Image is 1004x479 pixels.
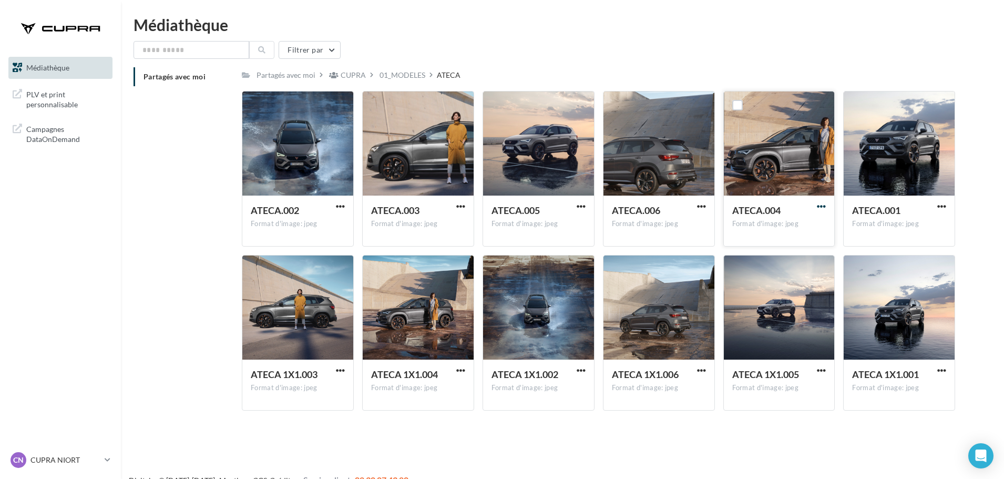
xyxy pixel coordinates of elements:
div: ATECA [437,70,460,80]
a: CN CUPRA NIORT [8,450,112,470]
span: ATECA.004 [732,205,781,216]
span: ATECA 1X1.003 [251,369,317,380]
span: CN [13,455,24,465]
div: Open Intercom Messenger [968,443,993,468]
div: Format d'image: jpeg [491,383,586,393]
span: ATECA 1X1.002 [491,369,558,380]
p: CUPRA NIORT [30,455,100,465]
a: PLV et print personnalisable [6,83,115,114]
span: ATECA 1X1.004 [371,369,438,380]
span: ATECA 1X1.006 [612,369,679,380]
a: Campagnes DataOnDemand [6,118,115,149]
span: ATECA 1X1.005 [732,369,799,380]
div: 01_MODELES [380,70,425,80]
div: Format d'image: jpeg [251,219,345,229]
div: Partagés avec moi [257,70,315,80]
div: CUPRA [341,70,366,80]
div: Format d'image: jpeg [251,383,345,393]
span: ATECA.002 [251,205,299,216]
div: Format d'image: jpeg [371,219,465,229]
span: PLV et print personnalisable [26,87,108,110]
div: Format d'image: jpeg [612,219,706,229]
span: Partagés avec moi [144,72,206,81]
span: Campagnes DataOnDemand [26,122,108,145]
span: ATECA.003 [371,205,419,216]
span: ATECA.005 [491,205,540,216]
div: Format d'image: jpeg [371,383,465,393]
span: Médiathèque [26,63,69,72]
div: Format d'image: jpeg [732,219,826,229]
div: Médiathèque [134,17,991,33]
div: Format d'image: jpeg [732,383,826,393]
a: Médiathèque [6,57,115,79]
span: ATECA 1X1.001 [852,369,919,380]
span: ATECA.006 [612,205,660,216]
div: Format d'image: jpeg [852,383,946,393]
button: Filtrer par [279,41,341,59]
div: Format d'image: jpeg [612,383,706,393]
div: Format d'image: jpeg [852,219,946,229]
div: Format d'image: jpeg [491,219,586,229]
span: ATECA.001 [852,205,900,216]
